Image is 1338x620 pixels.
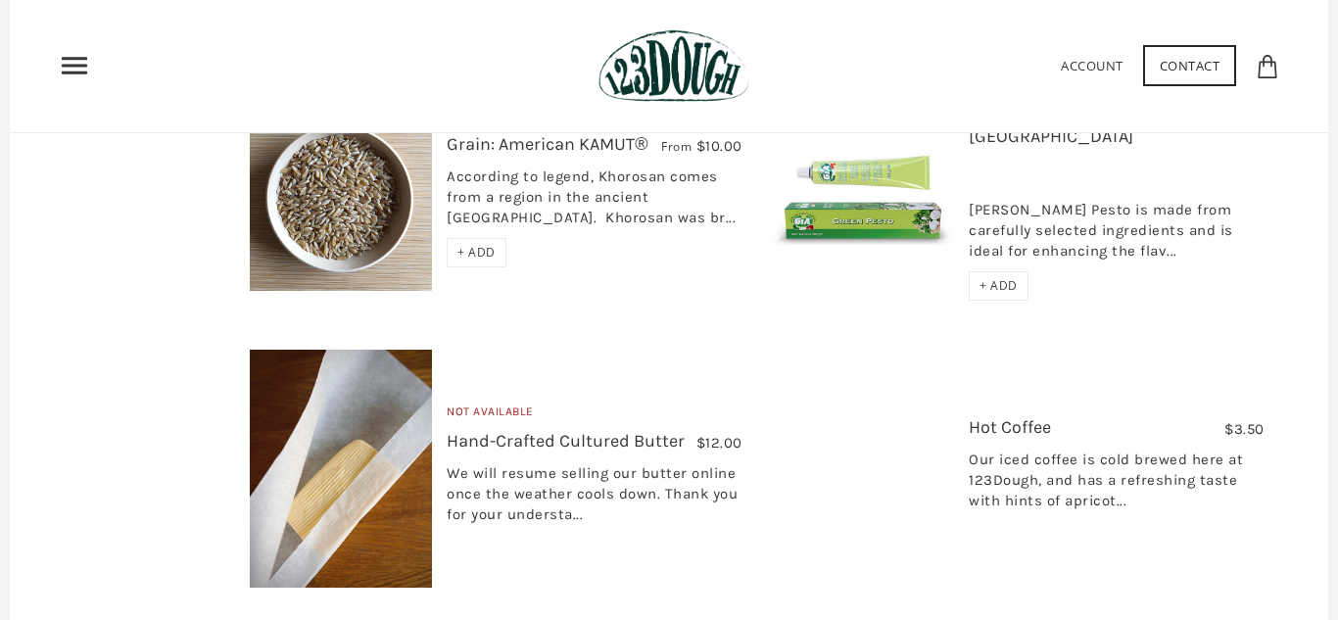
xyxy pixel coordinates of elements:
a: Contact [1143,45,1237,86]
div: According to legend, Khorosan comes from a region in the ancient [GEOGRAPHIC_DATA]. Khorosan was ... [447,167,742,238]
a: Hand-Crafted Cultured Butter [447,430,685,452]
span: $10.00 [696,137,742,155]
img: Grain: American KAMUT® [250,109,432,291]
a: Green Pesto in Tube - Made in [GEOGRAPHIC_DATA] [969,100,1203,146]
img: Green Pesto in Tube - Made in Italy [772,109,954,291]
div: Our iced coffee is cold brewed here at 123Dough, and has a refreshing taste with hints of apricot... [969,450,1265,521]
span: + ADD [457,244,496,261]
div: + ADD [969,271,1028,301]
div: We will resume selling our butter online once the weather cools down. Thank you for your understa... [447,463,742,535]
a: Account [1061,57,1123,74]
div: [PERSON_NAME] Pesto is made from carefully selected ingredients and is ideal for enhancing the fl... [969,159,1265,271]
span: From [661,138,692,155]
a: Grain: American KAMUT® [447,133,647,155]
nav: Primary [59,50,90,81]
div: Not Available [447,403,742,429]
img: Hand-Crafted Cultured Butter [250,350,432,588]
span: + ADD [980,277,1018,294]
img: 123Dough Bakery [598,29,748,103]
a: Hot Coffee [969,416,1051,438]
div: + ADD [447,238,506,267]
span: $3.50 [1224,420,1265,438]
span: $12.00 [696,434,742,452]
